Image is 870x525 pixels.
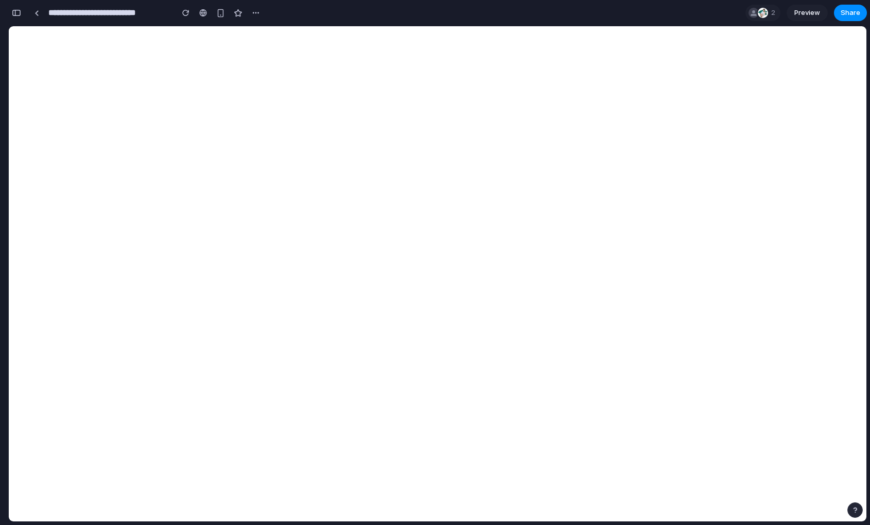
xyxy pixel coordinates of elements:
span: 2 [771,8,778,18]
span: Share [841,8,860,18]
button: Share [834,5,867,21]
span: Preview [794,8,820,18]
div: 2 [745,5,780,21]
a: Preview [787,5,828,21]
